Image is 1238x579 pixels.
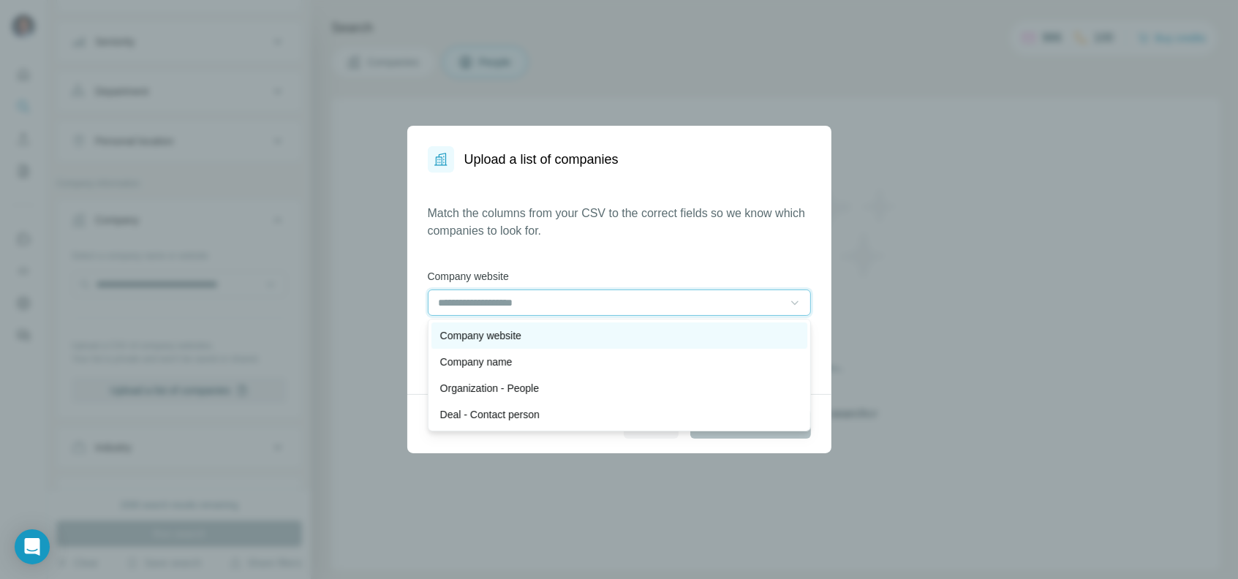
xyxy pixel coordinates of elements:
h1: Upload a list of companies [464,149,619,170]
p: Match the columns from your CSV to the correct fields so we know which companies to look for. [428,205,811,240]
p: Organization - People [440,381,539,396]
label: Company website [428,269,811,284]
p: Company name [440,355,513,369]
div: Open Intercom Messenger [15,529,50,564]
p: Company website [440,328,521,343]
p: Deal - Contact person [440,407,540,422]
